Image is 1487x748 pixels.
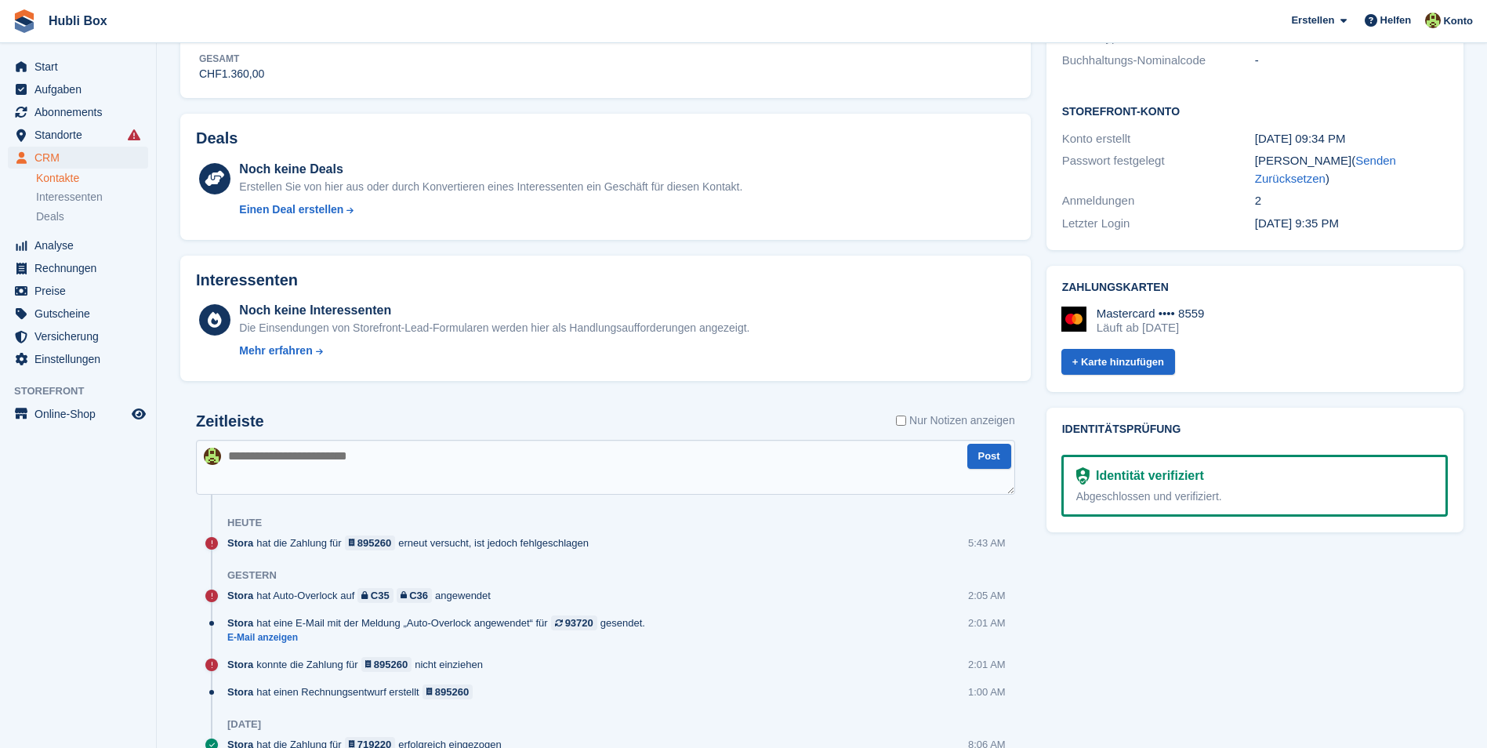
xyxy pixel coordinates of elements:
span: Stora [227,536,253,550]
a: Einen Deal erstellen [239,202,742,218]
input: Nur Notizen anzeigen [896,412,906,429]
a: C36 [397,588,432,603]
h2: Storefront-Konto [1062,103,1448,118]
div: Identität verifiziert [1090,467,1204,485]
div: Einen Deal erstellen [239,202,343,218]
div: Noch keine Interessenten [239,301,749,320]
div: Die Einsendungen von Storefront-Lead-Formularen werden hier als Handlungsaufforderungen angezeigt. [239,320,749,336]
span: Abonnements [34,101,129,123]
span: Gutscheine [34,303,129,325]
a: Senden Zurücksetzen [1255,154,1396,185]
div: hat eine E-Mail mit der Meldung „Auto-Overlock angewendet“ für gesendet. [227,615,653,630]
h2: Zahlungskarten [1062,281,1448,294]
span: Konto [1443,13,1473,29]
div: CHF1.360,00 [199,66,264,82]
a: C35 [357,588,393,603]
h2: Deals [196,129,238,147]
a: menu [8,78,148,100]
div: [PERSON_NAME] [1255,152,1448,187]
span: Stora [227,684,253,699]
span: Einstellungen [34,348,129,370]
span: Analyse [34,234,129,256]
div: 2:01 AM [968,657,1006,672]
div: Abgeschlossen und verifiziert. [1076,488,1433,505]
div: 895260 [357,536,391,550]
span: Start [34,56,129,78]
div: Erstellen Sie von hier aus oder durch Konvertieren eines Interessenten ein Geschäft für diesen Ko... [239,179,742,195]
a: Speisekarte [8,403,148,425]
a: menu [8,101,148,123]
label: Nur Notizen anzeigen [896,412,1015,429]
a: menu [8,280,148,302]
div: Läuft ab [DATE] [1097,321,1205,335]
div: Passwort festgelegt [1062,152,1255,187]
div: Gesamt [199,52,264,66]
div: [DATE] 09:34 PM [1255,130,1448,148]
div: Gestern [227,569,277,582]
img: Identitätsüberprüfung bereit [1076,467,1090,485]
h2: Zeitleiste [196,412,264,430]
span: Deals [36,209,64,224]
div: hat Auto-Overlock auf angewendet [227,588,499,603]
span: ( ) [1255,154,1396,185]
div: Anmeldungen [1062,192,1255,210]
a: 895260 [345,536,396,550]
a: 895260 [361,657,412,672]
h2: Interessenten [196,271,298,289]
div: hat die Zahlung für erneut versucht, ist jedoch fehlgeschlagen [227,536,597,550]
a: 895260 [423,684,473,699]
span: Stora [227,615,253,630]
span: Preise [34,280,129,302]
a: menu [8,147,148,169]
a: Deals [36,209,148,225]
img: Luca Space4you [1425,13,1441,28]
span: Aufgaben [34,78,129,100]
div: 5:43 AM [968,536,1006,550]
div: 2:01 AM [968,615,1006,630]
div: 895260 [435,684,469,699]
span: CRM [34,147,129,169]
span: Versicherung [34,325,129,347]
a: menu [8,124,148,146]
span: Interessenten [36,190,103,205]
a: E-Mail anzeigen [227,631,653,645]
h2: Identitätsprüfung [1062,423,1448,436]
a: menu [8,56,148,78]
div: [DATE] [227,718,261,731]
a: menu [8,234,148,256]
a: menu [8,257,148,279]
a: Mehr erfahren [239,343,749,359]
div: C36 [409,588,428,603]
div: Buchhaltungs-Nominalcode [1062,52,1255,70]
div: 93720 [565,615,593,630]
div: Letzter Login [1062,215,1255,233]
div: hat einen Rechnungsentwurf erstellt [227,684,481,699]
a: Hubli Box [42,8,114,34]
div: Mehr erfahren [239,343,312,359]
span: Stora [227,588,253,603]
a: menu [8,348,148,370]
button: Post [967,444,1011,470]
div: Heute [227,517,262,529]
span: Helfen [1380,13,1412,28]
i: Es sind Fehler bei der Synchronisierung von Smart-Einträgen aufgetreten [128,129,140,141]
a: Interessenten [36,189,148,205]
div: Noch keine Deals [239,160,742,179]
div: C35 [371,588,390,603]
a: menu [8,325,148,347]
div: 895260 [374,657,408,672]
a: + Karte hinzufügen [1061,349,1175,375]
img: Luca Space4you [204,448,221,465]
img: Mastercard Logo [1061,307,1086,332]
span: Stora [227,657,253,672]
div: - [1255,52,1448,70]
a: Kontakte [36,171,148,186]
span: Rechnungen [34,257,129,279]
img: stora-icon-8386f47178a22dfd0bd8f6a31ec36ba5ce8667c1dd55bd0f319d3a0aa187defe.svg [13,9,36,33]
span: Standorte [34,124,129,146]
a: 93720 [551,615,597,630]
div: Konto erstellt [1062,130,1255,148]
time: 2025-07-02 19:35:37 UTC [1255,216,1339,230]
div: 2:05 AM [968,588,1006,603]
span: Storefront [14,383,156,399]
